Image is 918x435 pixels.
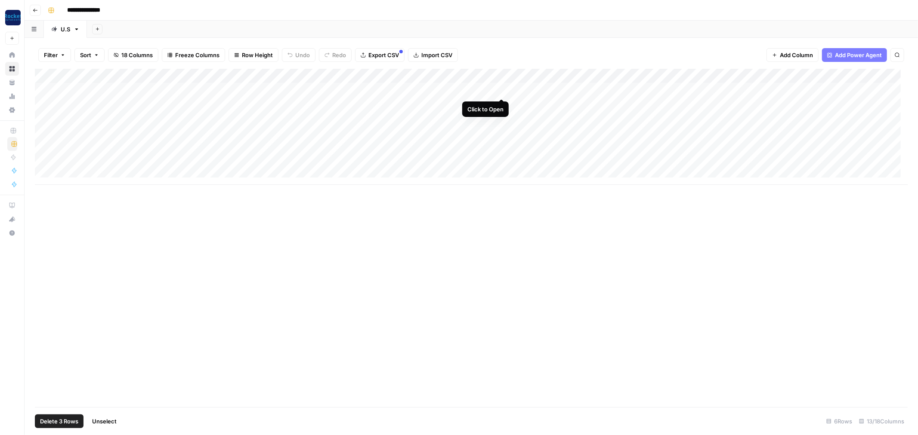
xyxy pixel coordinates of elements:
[822,48,887,62] button: Add Power Agent
[80,51,91,59] span: Sort
[823,414,856,428] div: 6 Rows
[121,51,153,59] span: 18 Columns
[332,51,346,59] span: Redo
[162,48,225,62] button: Freeze Columns
[44,51,58,59] span: Filter
[5,89,19,103] a: Usage
[74,48,105,62] button: Sort
[295,51,310,59] span: Undo
[108,48,158,62] button: 18 Columns
[835,51,882,59] span: Add Power Agent
[5,62,19,76] a: Browse
[368,51,399,59] span: Export CSV
[421,51,452,59] span: Import CSV
[5,76,19,89] a: Your Data
[87,414,122,428] button: Unselect
[5,48,19,62] a: Home
[767,48,819,62] button: Add Column
[408,48,458,62] button: Import CSV
[282,48,315,62] button: Undo
[5,199,19,212] a: AirOps Academy
[242,51,273,59] span: Row Height
[61,25,70,34] div: U.S
[92,417,117,426] span: Unselect
[5,7,19,28] button: Workspace: Rocket Pilots
[229,48,278,62] button: Row Height
[319,48,352,62] button: Redo
[5,10,21,25] img: Rocket Pilots Logo
[6,213,19,226] div: What's new?
[44,21,87,38] a: U.S
[5,103,19,117] a: Settings
[5,212,19,226] button: What's new?
[175,51,219,59] span: Freeze Columns
[856,414,908,428] div: 13/18 Columns
[38,48,71,62] button: Filter
[35,414,83,428] button: Delete 3 Rows
[355,48,405,62] button: Export CSV
[5,226,19,240] button: Help + Support
[780,51,813,59] span: Add Column
[40,417,78,426] span: Delete 3 Rows
[467,105,504,113] div: Click to Open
